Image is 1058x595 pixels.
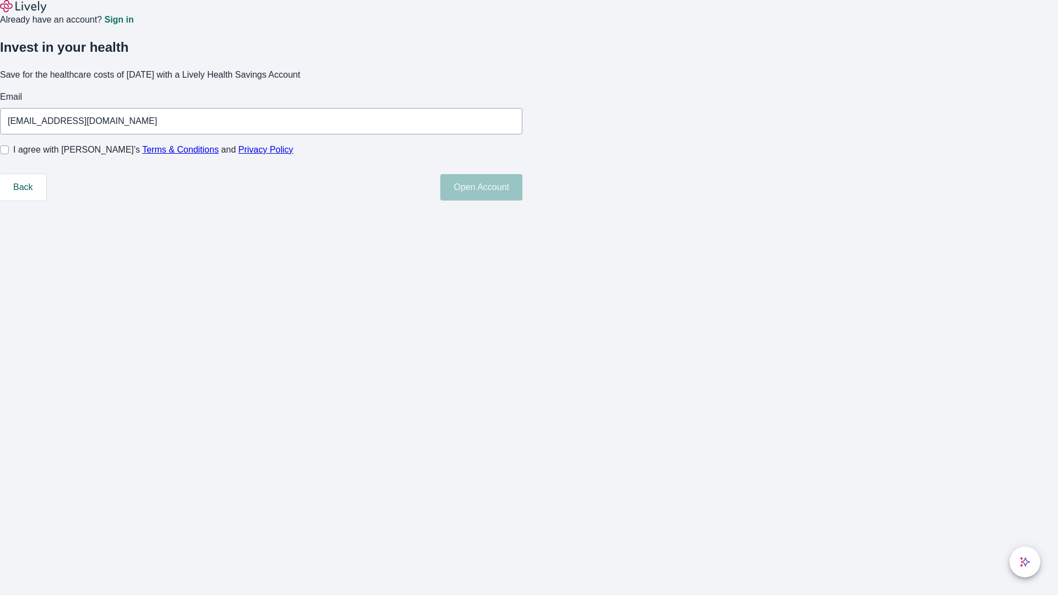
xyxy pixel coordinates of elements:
svg: Lively AI Assistant [1019,556,1030,567]
button: chat [1010,547,1040,577]
a: Terms & Conditions [142,145,219,154]
a: Sign in [104,15,133,24]
span: I agree with [PERSON_NAME]’s and [13,143,293,156]
a: Privacy Policy [239,145,294,154]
